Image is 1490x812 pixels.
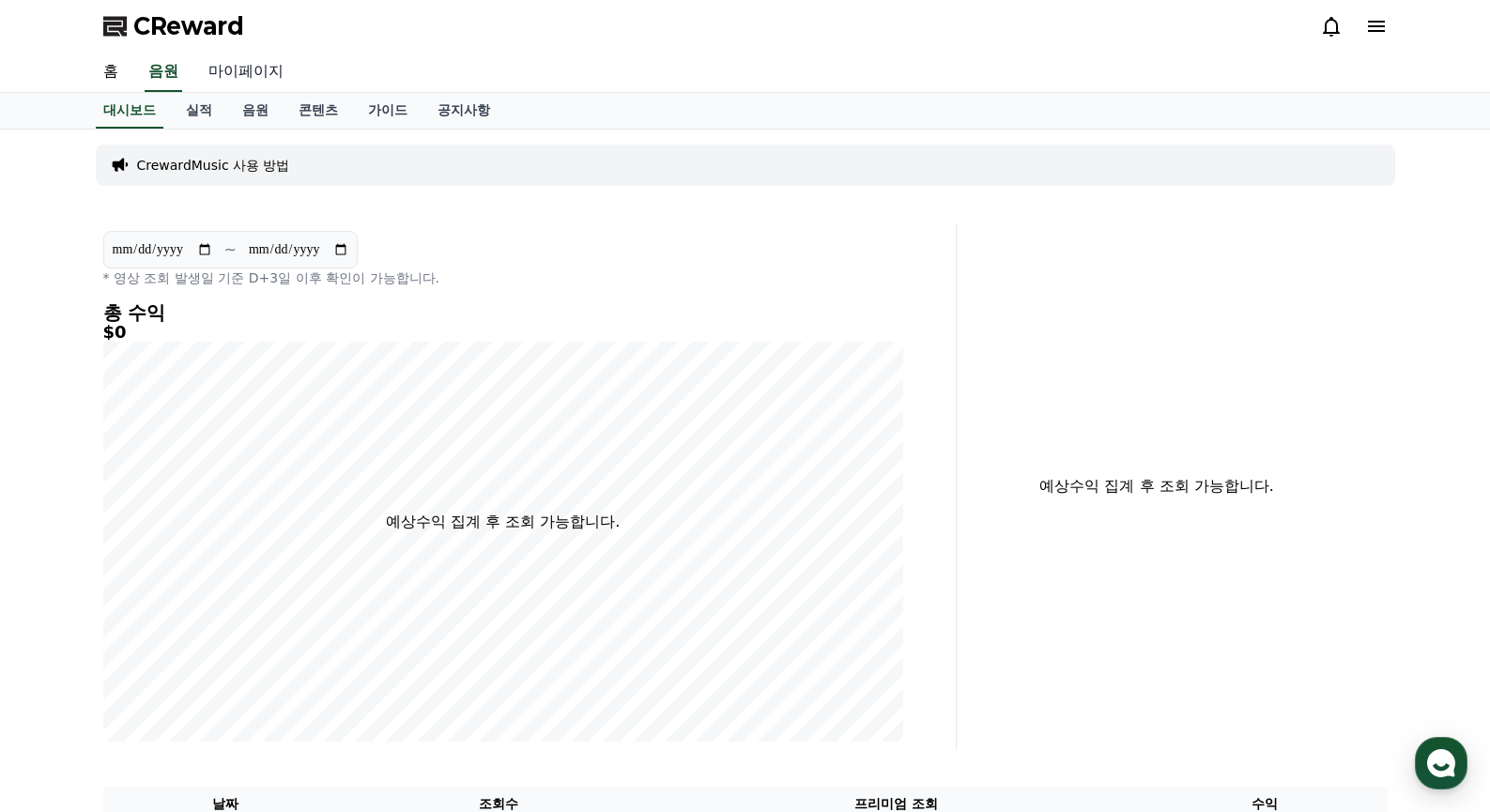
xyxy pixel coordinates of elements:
[103,11,244,41] a: CReward
[59,623,70,638] span: 홈
[284,93,353,129] a: 콘텐츠
[193,53,299,92] a: 마이페이지
[353,93,422,129] a: 가이드
[290,623,313,638] span: 설정
[6,595,124,642] a: 홈
[103,268,903,287] p: * 영상 조회 발생일 기준 D+3일 이후 확인이 가능합니다.
[224,238,237,261] p: ~
[422,93,505,129] a: 공지사항
[386,511,620,533] p: 예상수익 집계 후 조회 가능합니다.
[227,93,284,129] a: 음원
[172,624,194,639] span: 대화
[171,93,227,129] a: 실적
[972,475,1343,498] p: 예상수익 집계 후 조회 가능합니다.
[88,53,133,92] a: 홈
[96,93,163,129] a: 대시보드
[145,53,182,92] a: 음원
[124,595,242,642] a: 대화
[133,11,244,41] span: CReward
[242,595,361,642] a: 설정
[103,302,903,323] h4: 총 수익
[137,156,290,175] a: CrewardMusic 사용 방법
[103,323,903,342] h5: $0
